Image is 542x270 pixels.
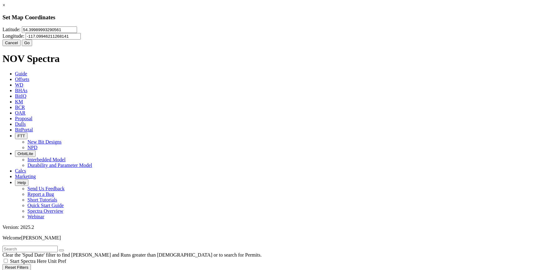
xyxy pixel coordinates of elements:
input: Search [2,246,58,252]
a: New Bit Designs [27,139,61,144]
span: BitPortal [15,127,33,132]
span: Guide [15,71,27,76]
span: Dulls [15,121,26,127]
a: Send Us Feedback [27,186,65,191]
span: BitIQ [15,93,26,99]
span: OrbitLite [17,151,33,156]
span: Marketing [15,174,36,179]
button: Go [22,40,32,46]
a: Spectra Overview [27,208,63,214]
span: Start Spectra Here [10,258,46,264]
span: KM [15,99,23,104]
span: OAR [15,110,26,116]
span: Calcs [15,168,26,173]
a: Interbedded Model [27,157,65,162]
span: Proposal [15,116,32,121]
div: Version: 2025.2 [2,225,540,230]
label: Latitude: [2,27,21,32]
a: Webinar [27,214,44,219]
span: BHAs [15,88,27,93]
button: Cancel [2,40,21,46]
span: Unit Pref [48,258,66,264]
a: Quick Start Guide [27,203,64,208]
a: NPD [27,145,37,150]
span: FTT [17,134,25,138]
a: Short Tutorials [27,197,57,202]
label: Longitude: [2,33,24,39]
a: Durability and Parameter Model [27,163,92,168]
span: Clear the 'Spud Date' filter to find [PERSON_NAME] and Runs greater than [DEMOGRAPHIC_DATA] or to... [2,252,262,258]
span: Offsets [15,77,29,82]
h1: NOV Spectra [2,53,540,64]
p: Welcome [2,235,540,241]
span: [PERSON_NAME] [21,235,61,240]
a: × [2,2,5,8]
h3: Set Map Coordinates [2,14,540,21]
a: Report a Bug [27,192,54,197]
span: BCR [15,105,25,110]
span: Help [17,180,26,185]
span: WD [15,82,23,88]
